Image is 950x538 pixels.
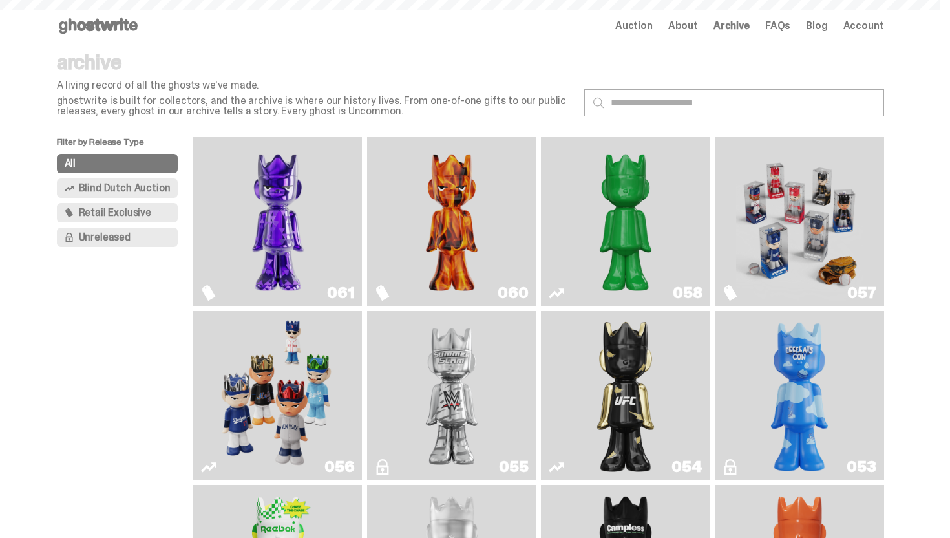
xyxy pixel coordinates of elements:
[327,285,354,301] div: 061
[375,142,528,301] a: Always On Fire
[847,285,876,301] div: 057
[79,183,171,193] span: Blind Dutch Auction
[673,285,702,301] div: 058
[723,316,876,475] a: ghooooost
[713,21,750,31] a: Archive
[57,80,574,91] p: A living record of all the ghosts we've made.
[215,316,341,475] img: Game Face (2025)
[57,137,194,154] p: Filter by Release Type
[736,142,863,301] img: Game Face (2025)
[215,142,341,301] img: Fantasy
[57,96,574,116] p: ghostwrite is built for collectors, and the archive is where our history lives. From one-of-one g...
[615,21,653,31] a: Auction
[201,142,354,301] a: Fantasy
[499,459,528,475] div: 055
[388,142,515,301] img: Always On Fire
[765,21,790,31] a: FAQs
[65,158,76,169] span: All
[843,21,884,31] a: Account
[79,232,131,242] span: Unreleased
[847,459,876,475] div: 053
[498,285,528,301] div: 060
[591,316,660,475] img: Ruby
[765,316,834,475] img: ghooooost
[324,459,354,475] div: 056
[806,21,827,31] a: Blog
[201,316,354,475] a: Game Face (2025)
[79,208,151,218] span: Retail Exclusive
[549,316,702,475] a: Ruby
[671,459,702,475] div: 054
[57,178,178,198] button: Blind Dutch Auction
[668,21,698,31] a: About
[57,52,574,72] p: archive
[57,203,178,222] button: Retail Exclusive
[375,316,528,475] a: I Was There SummerSlam
[388,316,515,475] img: I Was There SummerSlam
[562,142,689,301] img: Schrödinger's ghost: Sunday Green
[57,228,178,247] button: Unreleased
[549,142,702,301] a: Schrödinger's ghost: Sunday Green
[57,154,178,173] button: All
[723,142,876,301] a: Game Face (2025)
